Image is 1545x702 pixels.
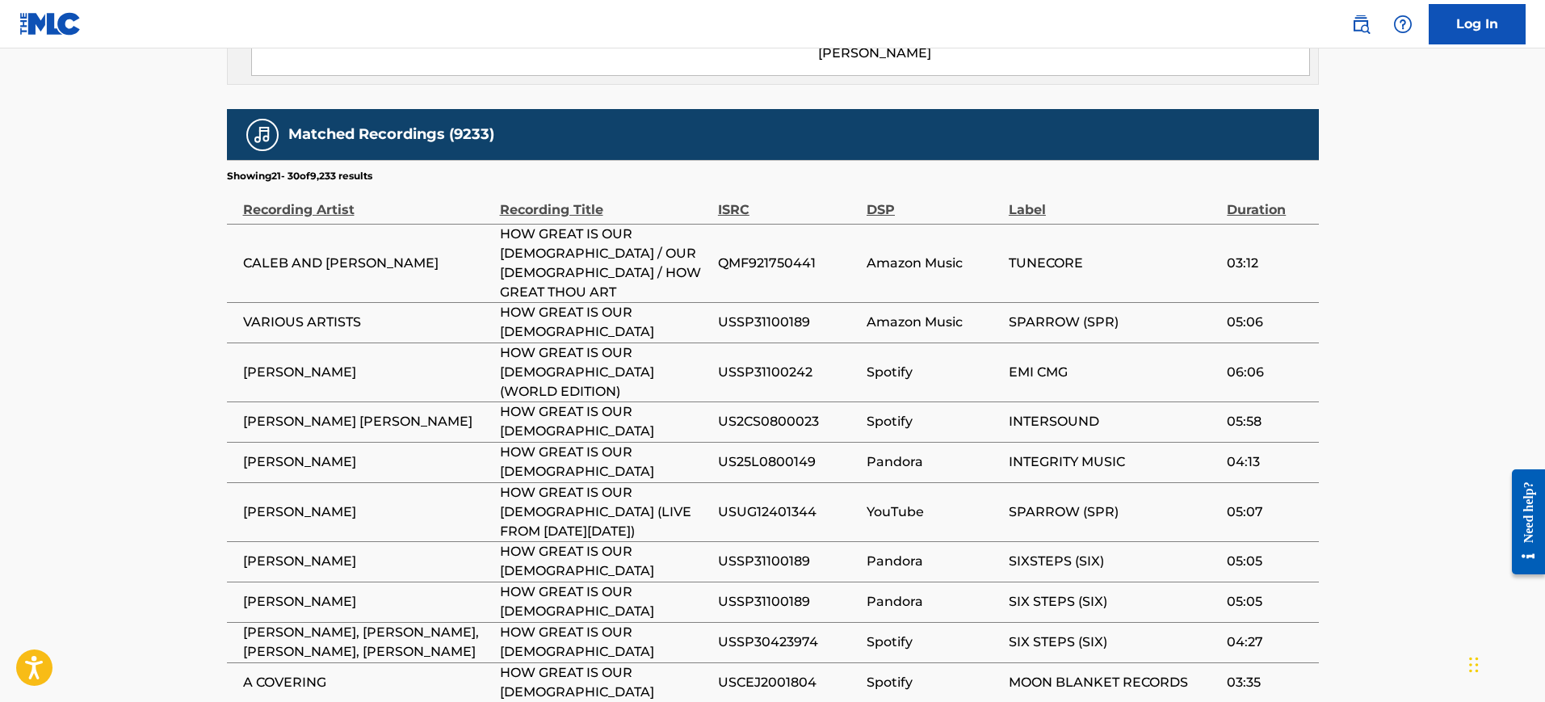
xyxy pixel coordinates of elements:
[227,169,372,183] p: Showing 21 - 30 of 9,233 results
[500,402,710,441] span: HOW GREAT IS OUR [DEMOGRAPHIC_DATA]
[1469,641,1479,689] div: Drag
[1009,412,1219,431] span: INTERSOUND
[718,552,859,571] span: USSP31100189
[867,183,1001,220] div: DSP
[1009,452,1219,472] span: INTEGRITY MUSIC
[500,225,710,302] span: HOW GREAT IS OUR [DEMOGRAPHIC_DATA] / OUR [DEMOGRAPHIC_DATA] / HOW GREAT THOU ART
[718,502,859,522] span: USUG12401344
[1500,457,1545,587] iframe: Resource Center
[243,673,492,692] span: A COVERING
[718,183,859,220] div: ISRC
[243,623,492,662] span: [PERSON_NAME], [PERSON_NAME], [PERSON_NAME], [PERSON_NAME]
[1009,552,1219,571] span: SIXSTEPS (SIX)
[867,502,1001,522] span: YouTube
[243,254,492,273] span: CALEB AND [PERSON_NAME]
[1009,673,1219,692] span: MOON BLANKET RECORDS
[1227,592,1310,612] span: 05:05
[500,542,710,581] span: HOW GREAT IS OUR [DEMOGRAPHIC_DATA]
[1429,4,1526,44] a: Log In
[1464,624,1545,702] iframe: Chat Widget
[500,183,710,220] div: Recording Title
[288,125,494,144] h5: Matched Recordings (9233)
[500,663,710,702] span: HOW GREAT IS OUR [DEMOGRAPHIC_DATA]
[19,12,82,36] img: MLC Logo
[867,673,1001,692] span: Spotify
[1009,592,1219,612] span: SIX STEPS (SIX)
[1387,8,1419,40] div: Help
[243,412,492,431] span: [PERSON_NAME] [PERSON_NAME]
[1009,254,1219,273] span: TUNECORE
[1227,313,1310,332] span: 05:06
[718,592,859,612] span: USSP31100189
[1351,15,1371,34] img: search
[243,592,492,612] span: [PERSON_NAME]
[1227,633,1310,652] span: 04:27
[718,254,859,273] span: QMF921750441
[243,452,492,472] span: [PERSON_NAME]
[718,412,859,431] span: US2CS0800023
[718,452,859,472] span: US25L0800149
[1009,183,1219,220] div: Label
[1227,183,1310,220] div: Duration
[243,552,492,571] span: [PERSON_NAME]
[500,623,710,662] span: HOW GREAT IS OUR [DEMOGRAPHIC_DATA]
[867,552,1001,571] span: Pandora
[1345,8,1377,40] a: Public Search
[500,303,710,342] span: HOW GREAT IS OUR [DEMOGRAPHIC_DATA]
[1227,502,1310,522] span: 05:07
[867,592,1001,612] span: Pandora
[718,673,859,692] span: USCEJ2001804
[1227,363,1310,382] span: 06:06
[1227,452,1310,472] span: 04:13
[718,633,859,652] span: USSP30423974
[1009,313,1219,332] span: SPARROW (SPR)
[867,313,1001,332] span: Amazon Music
[243,502,492,522] span: [PERSON_NAME]
[867,412,1001,431] span: Spotify
[867,633,1001,652] span: Spotify
[1009,502,1219,522] span: SPARROW (SPR)
[500,443,710,481] span: HOW GREAT IS OUR [DEMOGRAPHIC_DATA]
[718,313,859,332] span: USSP31100189
[243,363,492,382] span: [PERSON_NAME]
[500,343,710,401] span: HOW GREAT IS OUR [DEMOGRAPHIC_DATA] (WORLD EDITION)
[867,452,1001,472] span: Pandora
[243,183,492,220] div: Recording Artist
[1393,15,1413,34] img: help
[1009,363,1219,382] span: EMI CMG
[1009,633,1219,652] span: SIX STEPS (SIX)
[718,363,859,382] span: USSP31100242
[1227,552,1310,571] span: 05:05
[867,363,1001,382] span: Spotify
[1227,412,1310,431] span: 05:58
[500,483,710,541] span: HOW GREAT IS OUR [DEMOGRAPHIC_DATA] (LIVE FROM [DATE][DATE])
[500,582,710,621] span: HOW GREAT IS OUR [DEMOGRAPHIC_DATA]
[253,125,272,145] img: Matched Recordings
[1227,673,1310,692] span: 03:35
[1227,254,1310,273] span: 03:12
[243,313,492,332] span: VARIOUS ARTISTS
[867,254,1001,273] span: Amazon Music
